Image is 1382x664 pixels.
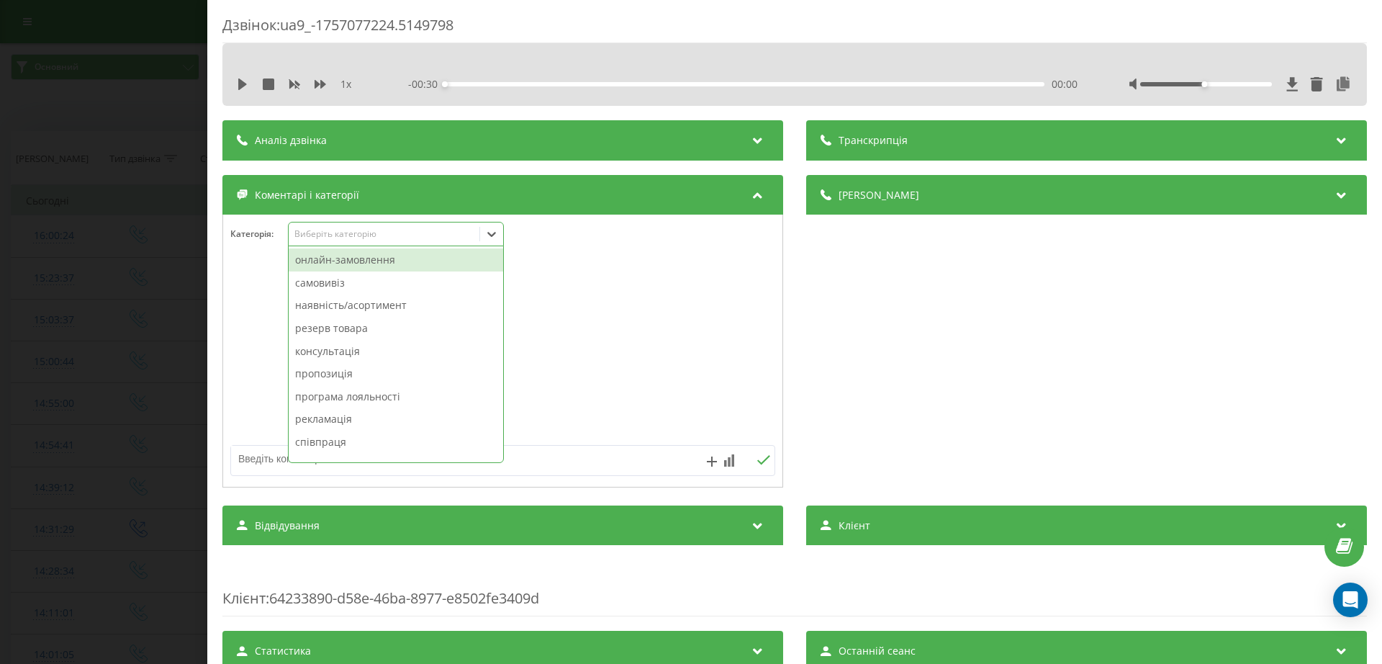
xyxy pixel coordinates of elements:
[289,340,503,363] div: консультація
[222,560,1367,616] div: : 64233890-d58e-46ba-8977-e8502fe3409d
[289,248,503,272] div: онлайн-замовлення
[289,385,503,408] div: програма лояльності
[289,408,503,431] div: рекламація
[839,188,919,202] span: [PERSON_NAME]
[1333,583,1368,617] div: Open Intercom Messenger
[289,431,503,454] div: співпраця
[839,644,916,658] span: Останній сеанс
[294,228,474,240] div: Виберіть категорію
[289,454,503,477] div: резерв столика
[839,519,870,533] span: Клієнт
[408,77,445,91] span: - 00:30
[255,188,359,202] span: Коментарі і категорії
[289,294,503,317] div: наявність/асортимент
[289,317,503,340] div: резерв товара
[230,229,288,239] h4: Категорія :
[255,644,311,658] span: Статистика
[1202,81,1208,87] div: Accessibility label
[255,519,320,533] span: Відвідування
[222,15,1367,43] div: Дзвінок : ua9_-1757077224.5149798
[442,81,448,87] div: Accessibility label
[255,133,327,148] span: Аналіз дзвінка
[340,77,351,91] span: 1 x
[839,133,908,148] span: Транскрипція
[222,588,266,608] span: Клієнт
[1052,77,1078,91] span: 00:00
[289,362,503,385] div: пропозиція
[289,272,503,295] div: самовивіз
